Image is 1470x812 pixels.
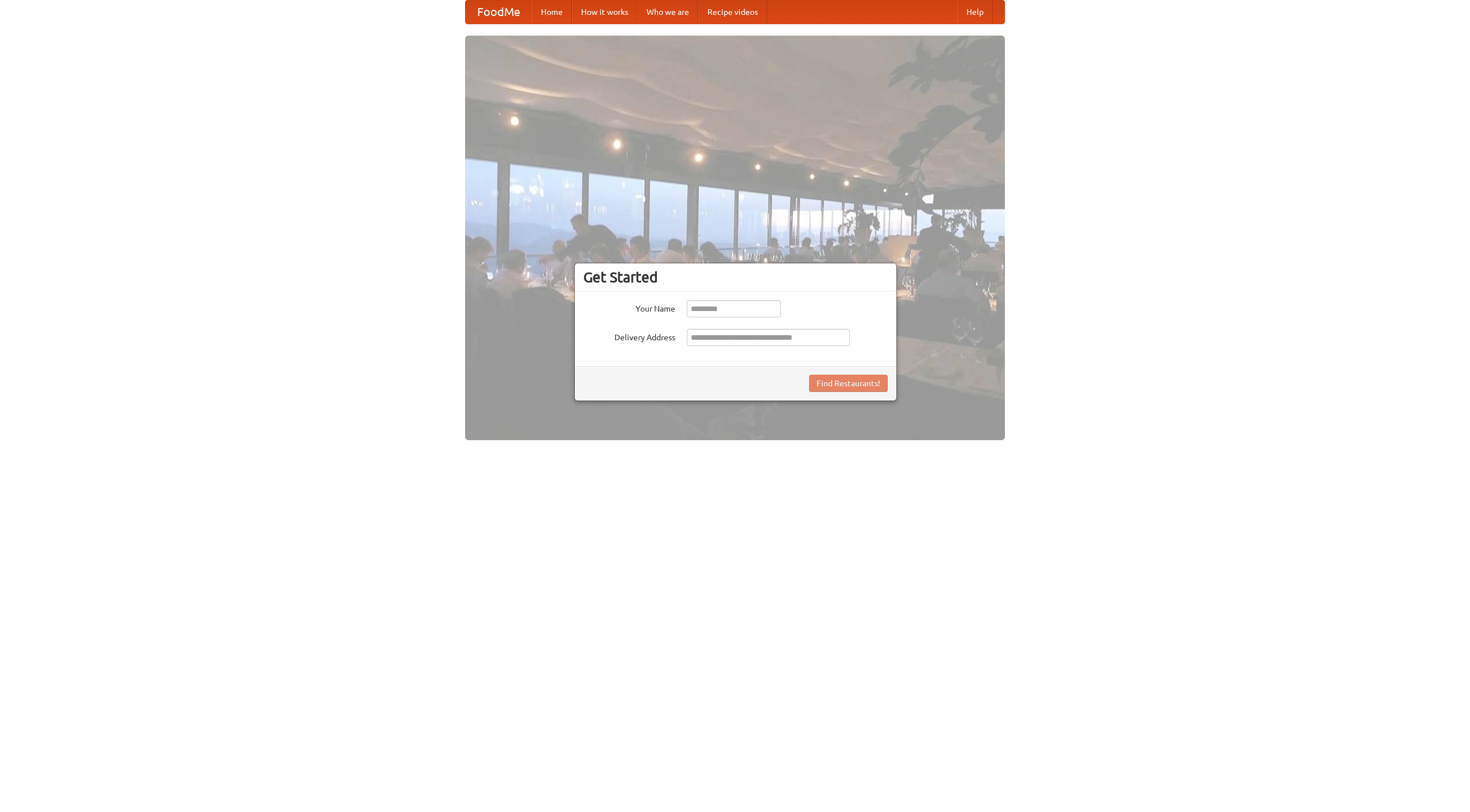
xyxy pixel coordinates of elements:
a: How it works [572,1,637,24]
a: FoodMe [466,1,532,24]
label: Your Name [583,300,675,314]
a: Who we are [637,1,698,24]
label: Delivery Address [583,329,675,343]
a: Help [957,1,993,24]
a: Home [532,1,572,24]
h3: Get Started [583,269,888,286]
a: Recipe videos [698,1,767,24]
button: Find Restaurants! [809,375,888,392]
